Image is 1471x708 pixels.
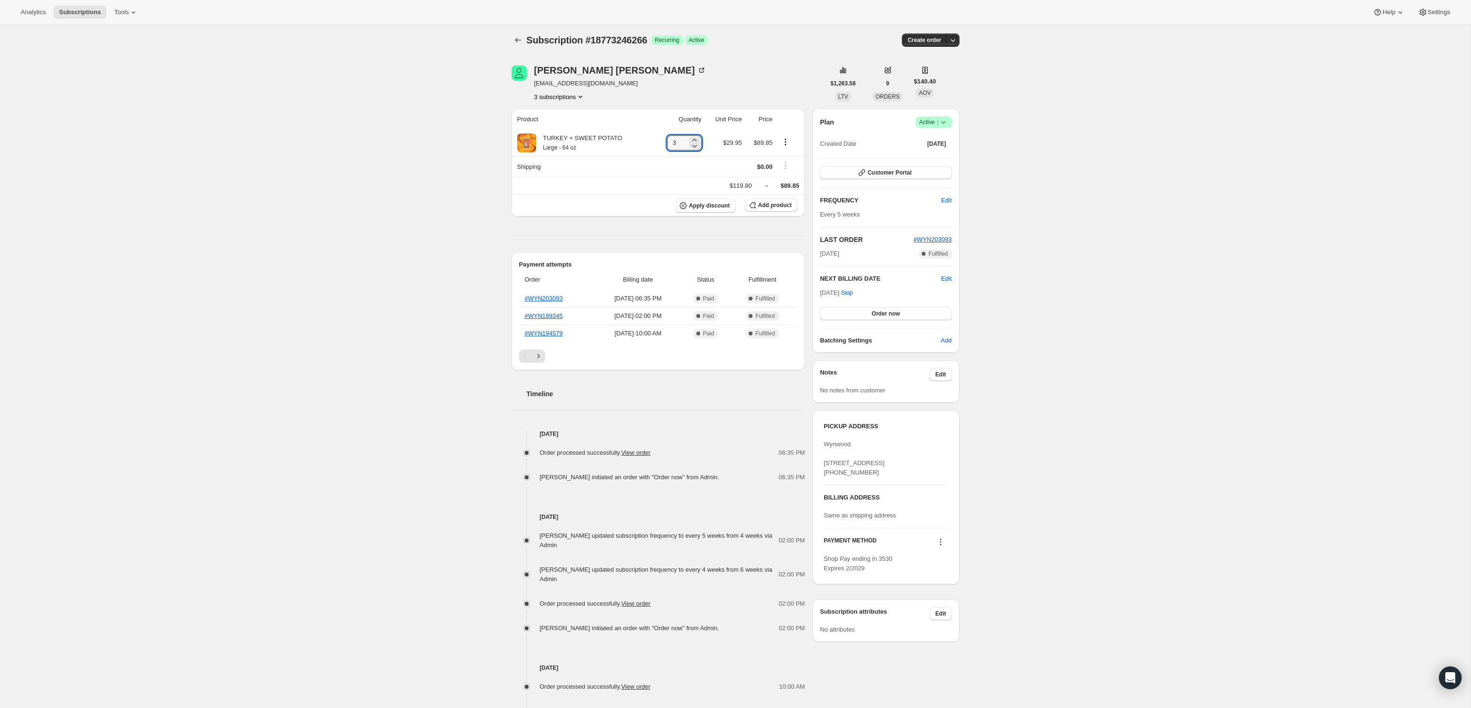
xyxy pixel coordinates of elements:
[598,311,678,321] span: [DATE] · 02:00 PM
[757,163,773,170] span: $0.00
[820,196,941,205] h2: FREQUENCY
[824,537,876,550] h3: PAYMENT METHOD
[733,275,792,284] span: Fulfillment
[525,295,563,302] a: #WYN203093
[755,330,775,337] span: Fulfilled
[779,570,805,579] span: 02:00 PM
[868,169,911,176] span: Customer Portal
[820,336,941,345] h6: Batching Settings
[778,137,793,147] button: Product actions
[512,66,527,81] span: Laura Rodriguez
[729,181,752,191] div: $119.80
[540,474,719,481] span: [PERSON_NAME] initiated an order with "Order now" from Admin.
[755,312,775,320] span: Fulfilled
[512,109,654,130] th: Product
[820,249,839,258] span: [DATE]
[825,77,861,90] button: $1,263.58
[914,77,936,86] span: $140.40
[114,8,129,16] span: Tools
[540,600,651,607] span: Order processed successfully.
[928,250,948,258] span: Fulfilled
[543,144,577,151] small: Large - 64 oz
[689,36,704,44] span: Active
[755,295,775,302] span: Fulfilled
[512,156,654,177] th: Shipping
[824,441,884,476] span: Wynwood [STREET_ADDRESS] [PHONE_NUMBER]
[754,139,773,146] span: $89.85
[621,449,651,456] a: View order
[937,118,938,126] span: |
[780,182,799,189] span: $89.85
[935,610,946,617] span: Edit
[655,36,679,44] span: Recurring
[935,193,957,208] button: Edit
[1382,8,1395,16] span: Help
[824,512,896,519] span: Same as shipping address
[941,336,951,345] span: Add
[820,166,951,179] button: Customer Portal
[703,330,714,337] span: Paid
[930,607,952,620] button: Edit
[935,333,957,348] button: Add
[108,6,144,19] button: Tools
[540,566,773,583] span: [PERSON_NAME] updated subscription frequency to every 4 weeks from 6 weeks via Admin
[512,429,805,439] h4: [DATE]
[935,371,946,378] span: Edit
[914,235,952,244] button: #WYN203093
[676,199,735,213] button: Apply discount
[1367,6,1410,19] button: Help
[59,8,101,16] span: Subscriptions
[527,35,647,45] span: Subscription #18773246266
[723,139,742,146] span: $29.95
[941,274,951,283] span: Edit
[758,201,792,209] span: Add product
[824,422,948,431] h3: PICKUP ADDRESS
[820,307,951,320] button: Order now
[684,275,727,284] span: Status
[876,93,900,100] span: ORDERS
[527,389,805,399] h2: Timeline
[689,202,730,209] span: Apply discount
[820,368,930,381] h3: Notes
[654,109,704,130] th: Quantity
[1439,666,1462,689] div: Open Intercom Messenger
[820,139,856,149] span: Created Date
[519,269,595,290] th: Order
[536,133,622,152] div: TURKEY + SWEET POTATO
[779,624,805,633] span: 02:00 PM
[820,117,834,127] h2: Plan
[763,181,769,191] div: →
[534,79,706,88] span: [EMAIL_ADDRESS][DOMAIN_NAME]
[53,6,107,19] button: Subscriptions
[919,117,948,127] span: Active
[824,555,892,572] span: Shop Pay ending in 3530 Expires 2/2029
[886,80,889,87] span: 9
[15,6,51,19] button: Analytics
[534,92,586,101] button: Product actions
[919,90,931,96] span: AOV
[820,387,885,394] span: No notes from customer
[841,288,853,298] span: Skip
[820,274,941,283] h2: NEXT BILLING DATE
[779,599,805,608] span: 02:00 PM
[519,260,798,269] h2: Payment attempts
[703,295,714,302] span: Paid
[540,532,773,549] span: [PERSON_NAME] updated subscription frequency to every 5 weeks from 4 weeks via Admin
[779,682,805,691] span: 10:00 AM
[517,133,536,152] img: product img
[820,607,930,620] h3: Subscription attributes
[779,473,805,482] span: 06:35 PM
[824,493,948,502] h3: BILLING ADDRESS
[519,350,798,363] nav: Pagination
[820,235,913,244] h2: LAST ORDER
[914,236,952,243] a: #WYN203093
[745,199,797,212] button: Add product
[525,330,563,337] a: #WYN194579
[779,536,805,545] span: 02:00 PM
[831,80,856,87] span: $1,263.58
[512,512,805,522] h4: [DATE]
[880,77,895,90] button: 9
[820,289,853,296] span: [DATE] ·
[704,109,745,130] th: Unit Price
